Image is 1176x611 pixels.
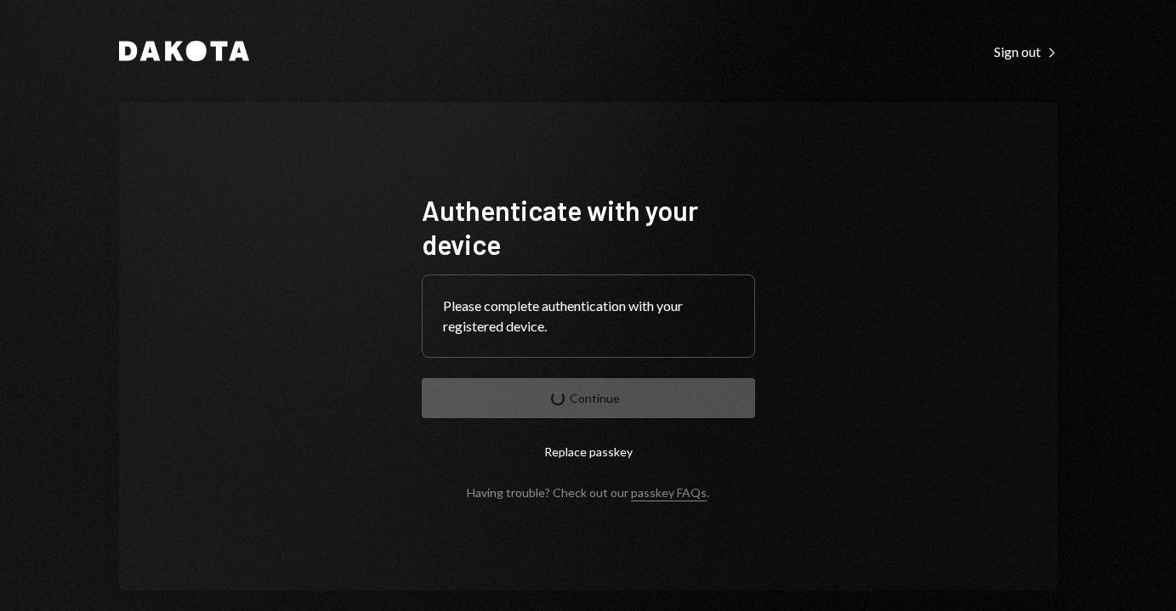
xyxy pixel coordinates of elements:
div: Having trouble? Check out our . [467,485,709,500]
h1: Authenticate with your device [422,193,755,261]
div: Please complete authentication with your registered device. [443,296,734,337]
button: Replace passkey [422,432,755,472]
div: Sign out [994,43,1058,60]
a: passkey FAQs [631,485,707,501]
a: Sign out [994,42,1058,60]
